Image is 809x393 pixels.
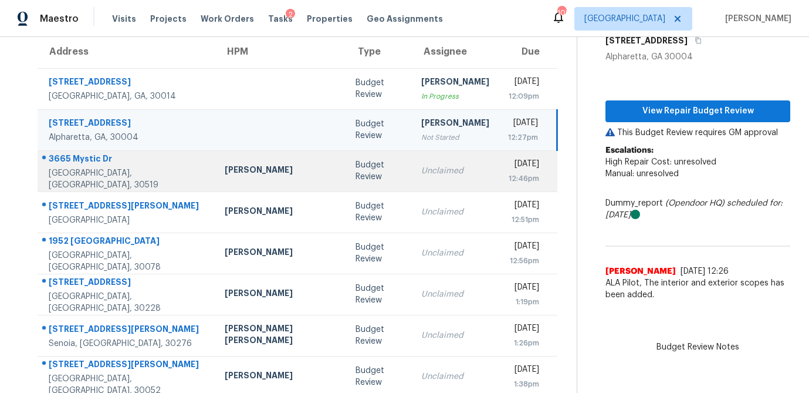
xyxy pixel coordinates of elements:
[421,165,489,177] div: Unclaimed
[508,199,539,214] div: [DATE]
[356,77,402,100] div: Budget Review
[49,132,206,143] div: Alpharetta, GA, 30004
[508,240,539,255] div: [DATE]
[508,173,539,184] div: 12:46pm
[215,35,346,68] th: HPM
[225,205,337,220] div: [PERSON_NAME]
[38,35,215,68] th: Address
[499,35,557,68] th: Due
[508,296,539,308] div: 1:19pm
[49,291,206,314] div: [GEOGRAPHIC_DATA], [GEOGRAPHIC_DATA], 30228
[356,159,402,183] div: Budget Review
[508,132,538,143] div: 12:27pm
[356,365,402,388] div: Budget Review
[508,255,539,267] div: 12:56pm
[508,117,538,132] div: [DATE]
[49,235,206,250] div: 1952 [GEOGRAPHIC_DATA]
[508,378,539,390] div: 1:38pm
[356,324,402,347] div: Budget Review
[605,100,790,122] button: View Repair Budget Review
[681,267,729,276] span: [DATE] 12:26
[605,35,688,46] h5: [STREET_ADDRESS]
[508,364,539,378] div: [DATE]
[421,247,489,259] div: Unclaimed
[508,76,539,90] div: [DATE]
[605,266,676,277] span: [PERSON_NAME]
[605,146,654,154] b: Escalations:
[49,323,206,338] div: [STREET_ADDRESS][PERSON_NAME]
[605,51,790,63] div: Alpharetta, GA 30004
[40,13,79,25] span: Maestro
[605,277,790,301] span: ALA Pilot, The interior and exterior scopes has been added.
[665,199,725,207] i: (Opendoor HQ)
[286,9,295,21] div: 2
[49,90,206,102] div: [GEOGRAPHIC_DATA], GA, 30014
[508,214,539,226] div: 12:51pm
[421,206,489,218] div: Unclaimed
[201,13,254,25] span: Work Orders
[112,13,136,25] span: Visits
[605,199,783,219] i: scheduled for: [DATE]
[367,13,443,25] span: Geo Assignments
[412,35,499,68] th: Assignee
[557,7,566,19] div: 102
[49,167,206,191] div: [GEOGRAPHIC_DATA], [GEOGRAPHIC_DATA], 30519
[225,287,337,302] div: [PERSON_NAME]
[605,158,716,166] span: High Repair Cost: unresolved
[49,117,206,132] div: [STREET_ADDRESS]
[49,76,206,90] div: [STREET_ADDRESS]
[268,15,293,23] span: Tasks
[307,13,353,25] span: Properties
[508,323,539,337] div: [DATE]
[150,13,187,25] span: Projects
[49,338,206,350] div: Senoia, [GEOGRAPHIC_DATA], 30276
[49,214,206,226] div: [GEOGRAPHIC_DATA]
[49,153,206,167] div: 3665 Mystic Dr
[605,197,790,221] div: Dummy_report
[356,200,402,224] div: Budget Review
[605,170,679,178] span: Manual: unresolved
[720,13,791,25] span: [PERSON_NAME]
[225,323,337,349] div: [PERSON_NAME] [PERSON_NAME]
[421,90,489,102] div: In Progress
[421,371,489,382] div: Unclaimed
[508,281,539,296] div: [DATE]
[49,358,206,373] div: [STREET_ADDRESS][PERSON_NAME]
[508,90,539,102] div: 12:09pm
[49,250,206,273] div: [GEOGRAPHIC_DATA], [GEOGRAPHIC_DATA], 30078
[346,35,412,68] th: Type
[225,164,337,179] div: [PERSON_NAME]
[615,104,781,119] span: View Repair Budget Review
[356,283,402,306] div: Budget Review
[421,76,489,90] div: [PERSON_NAME]
[421,117,489,132] div: [PERSON_NAME]
[49,200,206,214] div: [STREET_ADDRESS][PERSON_NAME]
[421,330,489,341] div: Unclaimed
[688,30,703,51] button: Copy Address
[605,127,790,139] p: This Budget Review requires GM approval
[508,158,539,173] div: [DATE]
[508,337,539,349] div: 1:26pm
[356,241,402,265] div: Budget Review
[225,246,337,261] div: [PERSON_NAME]
[356,118,402,142] div: Budget Review
[584,13,665,25] span: [GEOGRAPHIC_DATA]
[225,370,337,384] div: [PERSON_NAME]
[421,288,489,300] div: Unclaimed
[421,132,489,143] div: Not Started
[649,341,746,353] span: Budget Review Notes
[49,276,206,291] div: [STREET_ADDRESS]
